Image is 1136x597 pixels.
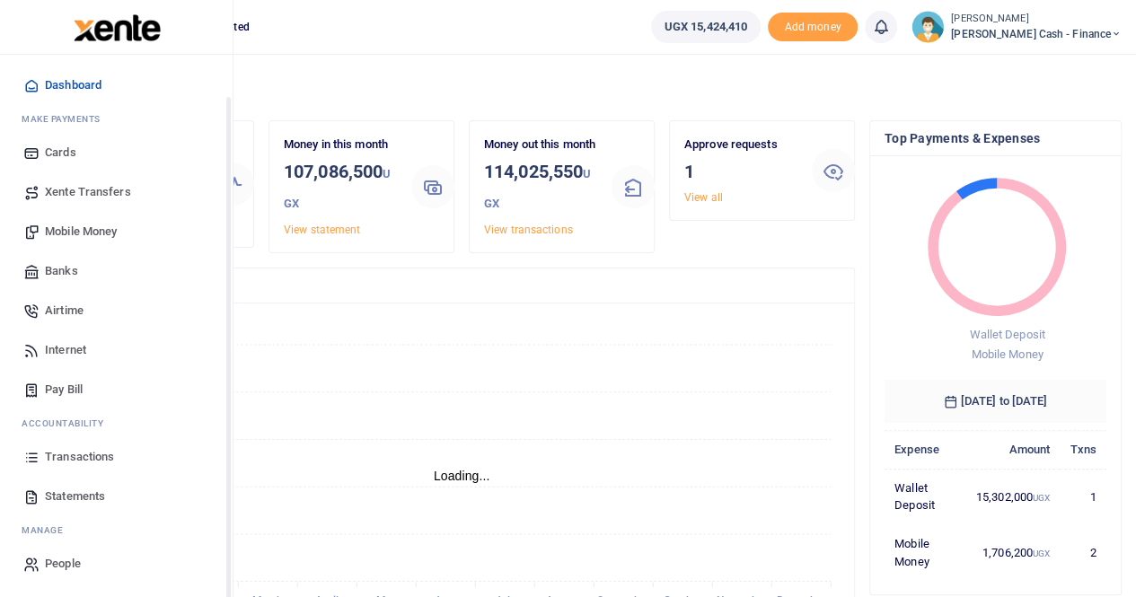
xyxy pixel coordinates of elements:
[885,380,1106,423] h6: [DATE] to [DATE]
[684,136,797,154] p: Approve requests
[911,11,1122,43] a: profile-user [PERSON_NAME] [PERSON_NAME] Cash - Finance
[45,183,131,201] span: Xente Transfers
[14,172,218,212] a: Xente Transfers
[68,77,1122,97] h4: Hello Pricillah
[684,191,723,204] a: View all
[911,11,944,43] img: profile-user
[484,136,597,154] p: Money out this month
[14,105,218,133] li: M
[885,128,1106,148] h4: Top Payments & Expenses
[14,516,218,544] li: M
[768,13,858,42] span: Add money
[885,430,966,469] th: Expense
[1033,493,1050,503] small: UGX
[74,14,161,41] img: logo-large
[45,555,81,573] span: People
[45,487,105,505] span: Statements
[14,409,218,437] li: Ac
[35,417,103,430] span: countability
[45,262,78,280] span: Banks
[971,347,1043,361] span: Mobile Money
[45,302,84,320] span: Airtime
[768,19,858,32] a: Add money
[84,276,840,295] h4: Transactions Overview
[14,133,218,172] a: Cards
[684,158,797,185] h3: 1
[72,20,161,33] a: logo-small logo-large logo-large
[31,523,64,537] span: anage
[14,477,218,516] a: Statements
[14,544,218,584] a: People
[484,224,573,236] a: View transactions
[14,291,218,330] a: Airtime
[434,469,490,483] text: Loading...
[45,223,117,241] span: Mobile Money
[966,525,1061,581] td: 1,706,200
[1033,549,1050,558] small: UGX
[45,144,76,162] span: Cards
[14,66,218,105] a: Dashboard
[284,158,397,217] h3: 107,086,500
[45,341,86,359] span: Internet
[284,136,397,154] p: Money in this month
[484,158,597,217] h3: 114,025,550
[14,251,218,291] a: Banks
[1060,430,1106,469] th: Txns
[885,525,966,581] td: Mobile Money
[951,26,1122,42] span: [PERSON_NAME] Cash - Finance
[284,167,391,210] small: UGX
[45,448,114,466] span: Transactions
[951,12,1122,27] small: [PERSON_NAME]
[14,330,218,370] a: Internet
[665,18,747,36] span: UGX 15,424,410
[651,11,761,43] a: UGX 15,424,410
[45,76,101,94] span: Dashboard
[31,112,101,126] span: ake Payments
[969,328,1044,341] span: Wallet Deposit
[768,13,858,42] li: Toup your wallet
[484,167,591,210] small: UGX
[14,212,218,251] a: Mobile Money
[284,224,360,236] a: View statement
[966,430,1061,469] th: Amount
[644,11,768,43] li: Wallet ballance
[1060,469,1106,524] td: 1
[45,381,83,399] span: Pay Bill
[14,437,218,477] a: Transactions
[14,370,218,409] a: Pay Bill
[885,469,966,524] td: Wallet Deposit
[966,469,1061,524] td: 15,302,000
[1060,525,1106,581] td: 2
